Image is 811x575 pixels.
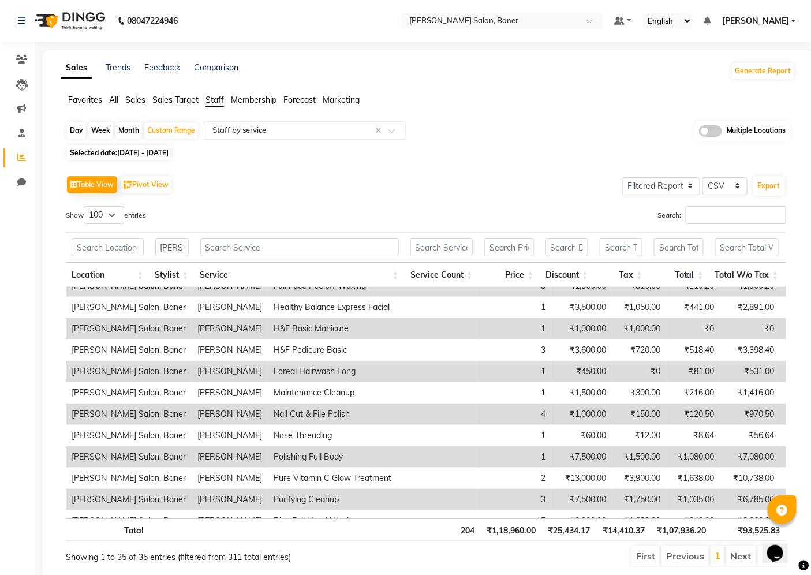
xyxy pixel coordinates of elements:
div: Week [88,122,113,139]
td: Rica Full Hand Waxing [268,510,477,532]
label: Search: [657,206,786,224]
td: [PERSON_NAME] Salon, Baner [66,382,192,404]
td: ₹2,891.00 [720,297,780,318]
span: Forecast [283,95,316,105]
td: ₹13,000.00 [551,468,612,489]
td: [PERSON_NAME] [192,297,268,318]
td: [PERSON_NAME] [192,382,268,404]
td: ₹56.64 [720,425,780,446]
td: [PERSON_NAME] [192,425,268,446]
td: ₹216.00 [666,382,720,404]
a: Sales [61,58,92,79]
span: [PERSON_NAME] [722,15,789,27]
td: Nail Cut & File Polish [268,404,477,425]
td: ₹8,263.20 [720,510,780,532]
td: ₹3,500.00 [551,297,612,318]
td: ₹970.50 [720,404,780,425]
td: ₹720.00 [612,339,666,361]
span: Membership [231,95,276,105]
div: Month [115,122,142,139]
select: Showentries [84,206,124,224]
button: Table View [67,176,117,193]
td: ₹120.50 [666,404,720,425]
td: Healthy Balance Express Facial [268,297,477,318]
img: logo [29,5,109,37]
td: Purifying Cleanup [268,489,477,510]
th: ₹1,18,960.00 [480,518,541,541]
th: Service Count: activate to sort column ascending [405,263,479,287]
b: 08047224946 [127,5,178,37]
td: 1 [477,297,551,318]
td: ₹943.20 [666,510,720,532]
td: ₹9,000.00 [551,510,612,532]
td: Nose Threading [268,425,477,446]
td: [PERSON_NAME] Salon, Baner [66,404,192,425]
td: ₹7,080.00 [720,446,780,468]
td: [PERSON_NAME] Salon, Baner [66,318,192,339]
td: [PERSON_NAME] Salon, Baner [66,297,192,318]
td: [PERSON_NAME] [192,468,268,489]
td: 1 [477,382,551,404]
td: ₹150.00 [612,404,666,425]
td: ₹1,035.00 [666,489,720,510]
span: Marketing [323,95,360,105]
input: Search Location [72,238,144,256]
td: ₹1,416.00 [720,382,780,404]
td: ₹7,500.00 [551,446,612,468]
th: Total [66,518,150,541]
div: Day [67,122,86,139]
td: [PERSON_NAME] Salon, Baner [66,425,192,446]
a: 1 [715,550,720,561]
td: [PERSON_NAME] Salon, Baner [66,339,192,361]
input: Search Total [654,238,704,256]
td: ₹1,000.00 [612,318,666,339]
th: ₹25,434.17 [541,518,596,541]
td: Polishing Full Body [268,446,477,468]
td: 1 [477,318,551,339]
td: H&F Basic Manicure [268,318,477,339]
span: Sales Target [152,95,199,105]
span: Selected date: [67,145,171,160]
th: Price: activate to sort column ascending [479,263,540,287]
td: [PERSON_NAME] Salon, Baner [66,468,192,489]
button: Generate Report [732,63,794,79]
a: Trends [106,62,130,73]
td: ₹12.00 [612,425,666,446]
td: 3 [477,339,551,361]
td: [PERSON_NAME] [192,489,268,510]
td: ₹1,750.00 [612,489,666,510]
span: [DATE] - [DATE] [117,148,169,157]
span: Favorites [68,95,102,105]
span: All [109,95,118,105]
th: Total: activate to sort column ascending [648,263,709,287]
td: 15 [477,510,551,532]
td: ₹8.64 [666,425,720,446]
span: Sales [125,95,145,105]
input: Search Service Count [410,238,473,256]
td: ₹3,600.00 [551,339,612,361]
td: ₹3,398.40 [720,339,780,361]
td: [PERSON_NAME] Salon, Baner [66,446,192,468]
td: [PERSON_NAME] [192,404,268,425]
iframe: chat widget [763,529,799,563]
td: ₹3,900.00 [612,468,666,489]
a: Comparison [194,62,238,73]
th: ₹93,525.83 [712,518,786,541]
td: [PERSON_NAME] [192,446,268,468]
button: Export [753,176,785,196]
td: [PERSON_NAME] [192,361,268,382]
input: Search Price [484,238,534,256]
td: Pure Vitamin C Glow Treatment [268,468,477,489]
td: [PERSON_NAME] [192,510,268,532]
td: ₹60.00 [551,425,612,446]
th: Stylist: activate to sort column ascending [150,263,195,287]
td: ₹1,680.00 [612,510,666,532]
input: Search Total W/o Tax [715,238,779,256]
div: Custom Range [144,122,198,139]
span: Staff [205,95,224,105]
th: ₹14,410.37 [596,518,651,541]
td: ₹531.00 [720,361,780,382]
td: 1 [477,425,551,446]
td: ₹0 [666,318,720,339]
a: Feedback [144,62,180,73]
